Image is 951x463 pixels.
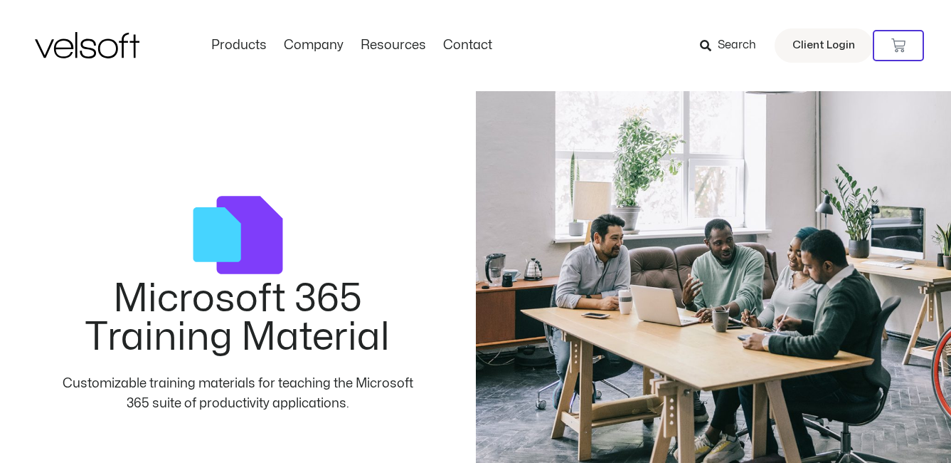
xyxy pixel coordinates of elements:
[35,32,139,58] img: Velsoft Training Materials
[352,38,435,53] a: ResourcesMenu Toggle
[700,33,766,58] a: Search
[792,36,855,55] span: Client Login
[203,38,275,53] a: ProductsMenu Toggle
[58,280,418,357] h2: Microsoft 365 Training Material
[435,38,501,53] a: ContactMenu Toggle
[203,38,501,53] nav: Menu
[775,28,873,63] a: Client Login
[275,38,352,53] a: CompanyMenu Toggle
[193,190,283,281] img: courses
[58,374,418,414] div: Customizable training materials for teaching the Microsoft 365 suite of productivity applications.
[718,36,756,55] span: Search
